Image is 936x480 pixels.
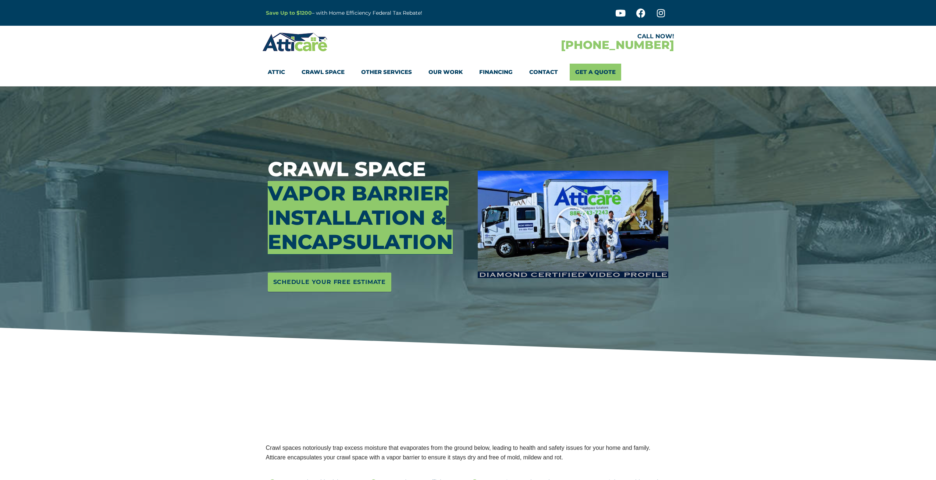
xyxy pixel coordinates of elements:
[268,273,392,292] a: Schedule Your Free Estimate
[361,64,412,81] a: Other Services
[428,64,463,81] a: Our Work
[273,276,386,288] span: Schedule Your Free Estimate
[268,64,669,81] nav: Menu
[266,10,312,16] a: Save Up to $1200
[555,206,591,243] div: Play Video
[468,33,674,39] div: CALL NOW!
[268,181,453,254] span: Vapor Barrier Installation & Encapsulation
[268,64,285,81] a: Attic
[529,64,558,81] a: Contact
[268,157,467,254] h3: Crawl Space
[479,64,513,81] a: Financing
[570,64,621,81] a: Get A Quote
[302,64,345,81] a: Crawl Space
[266,443,670,463] div: Crawl spaces notoriously trap excess moisture that evaporates from the ground below, leading to h...
[266,9,504,17] p: – with Home Efficiency Federal Tax Rebate!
